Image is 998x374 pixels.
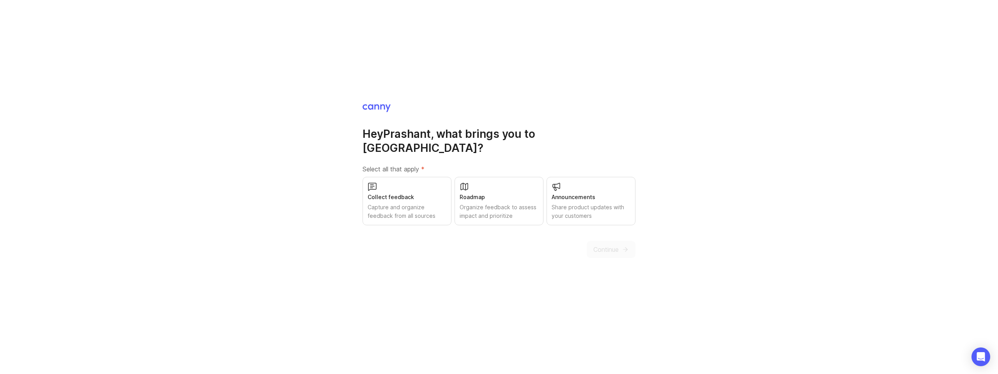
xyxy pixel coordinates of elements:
div: Open Intercom Messenger [971,347,990,366]
img: Canny Home [363,104,391,112]
button: RoadmapOrganize feedback to assess impact and prioritize [455,177,543,225]
div: Share product updates with your customers [552,203,630,220]
div: Capture and organize feedback from all sources [368,203,446,220]
div: Announcements [552,193,630,201]
button: Collect feedbackCapture and organize feedback from all sources [363,177,451,225]
div: Organize feedback to assess impact and prioritize [460,203,538,220]
button: AnnouncementsShare product updates with your customers [547,177,635,225]
div: Collect feedback [368,193,446,201]
div: Roadmap [460,193,538,201]
h1: Hey Prashant , what brings you to [GEOGRAPHIC_DATA]? [363,127,635,155]
label: Select all that apply [363,164,635,174]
